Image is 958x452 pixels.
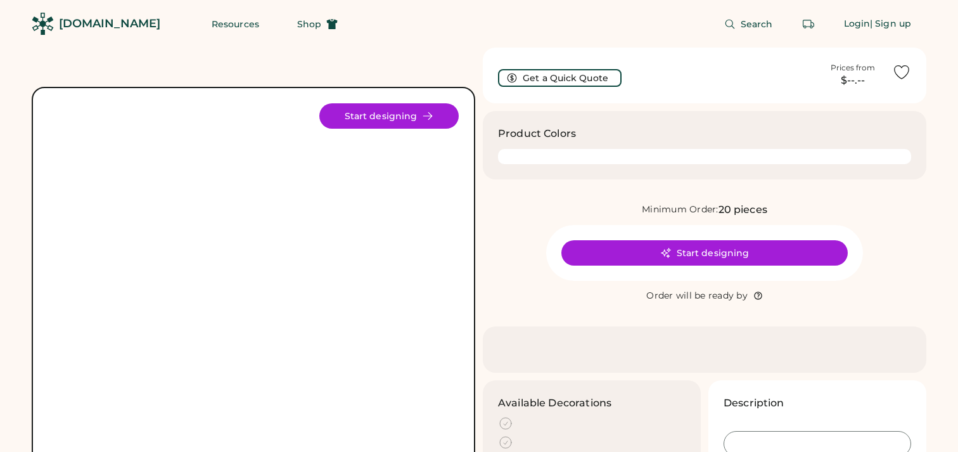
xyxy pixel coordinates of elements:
span: Shop [297,20,321,29]
button: Start designing [319,103,459,129]
div: | Sign up [870,18,911,30]
span: Search [741,20,773,29]
button: Get a Quick Quote [498,69,622,87]
button: Retrieve an order [796,11,821,37]
div: Order will be ready by [646,290,748,302]
div: Login [844,18,871,30]
button: Resources [196,11,274,37]
button: Search [709,11,788,37]
h3: Product Colors [498,126,576,141]
button: Shop [282,11,353,37]
div: $--.-- [821,73,885,88]
div: Minimum Order: [642,203,718,216]
div: [DOMAIN_NAME] [59,16,160,32]
h3: Description [724,396,784,411]
h3: Available Decorations [498,396,611,411]
div: Prices from [831,63,875,73]
img: Rendered Logo - Screens [32,13,54,35]
div: 20 pieces [718,202,767,217]
button: Start designing [561,240,848,266]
